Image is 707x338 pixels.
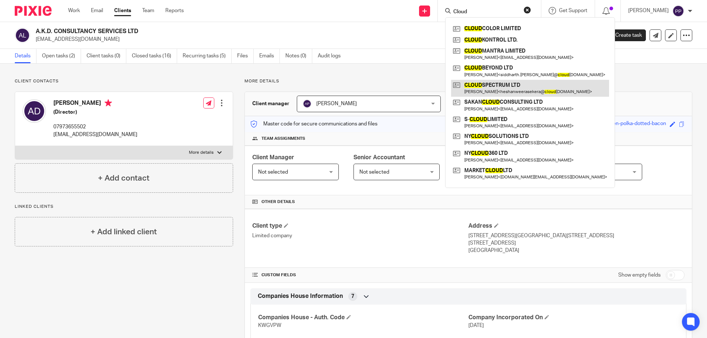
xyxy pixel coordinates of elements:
a: Team [142,7,154,14]
span: Other details [261,199,295,205]
a: Emails [259,49,280,63]
h4: Address [468,222,685,230]
h4: Client type [252,222,468,230]
p: Client contacts [15,78,233,84]
a: Open tasks (2) [42,49,81,63]
p: [STREET_ADDRESS] [468,239,685,247]
img: svg%3E [22,99,46,123]
img: svg%3E [303,99,312,108]
label: Show empty fields [618,271,661,279]
a: Reports [165,7,184,14]
img: Pixie [15,6,52,16]
div: lovely-sea-green-polka-dotted-bacon [580,120,666,128]
a: Work [68,7,80,14]
span: [DATE] [468,323,484,328]
button: Clear [524,6,531,14]
p: [PERSON_NAME] [628,7,669,14]
p: Linked clients [15,204,233,210]
img: svg%3E [15,28,30,43]
span: Get Support [559,8,587,13]
a: Email [91,7,103,14]
span: Not selected [359,170,389,175]
p: [EMAIL_ADDRESS][DOMAIN_NAME] [36,36,592,43]
a: Closed tasks (16) [132,49,177,63]
a: Recurring tasks (5) [183,49,232,63]
p: [EMAIL_ADDRESS][DOMAIN_NAME] [53,131,137,138]
a: Notes (0) [285,49,312,63]
a: Files [237,49,254,63]
h5: (Director) [53,108,137,116]
a: Audit logs [318,49,346,63]
h4: + Add contact [98,172,150,184]
a: Clients [114,7,131,14]
span: Companies House Information [258,292,343,300]
span: Team assignments [261,136,305,142]
img: svg%3E [672,5,684,17]
h4: + Add linked client [91,226,157,238]
span: KWGVPW [258,323,281,328]
p: Master code for secure communications and files [250,120,377,128]
h4: CUSTOM FIELDS [252,272,468,278]
p: 07973655502 [53,123,137,131]
a: Details [15,49,36,63]
h4: [PERSON_NAME] [53,99,137,108]
h2: A.K.D. CONSULTANCY SERVICES LTD [36,28,481,35]
p: More details [189,150,214,156]
span: Client Manager [252,154,294,160]
span: 7 [351,293,354,300]
h4: Company Incorporated On [468,314,679,321]
p: More details [245,78,692,84]
input: Search [453,9,519,15]
p: [STREET_ADDRESS][GEOGRAPHIC_DATA][STREET_ADDRESS] [468,232,685,239]
i: Primary [105,99,112,107]
a: Create task [603,29,646,41]
p: [GEOGRAPHIC_DATA] [468,247,685,254]
span: Senior Accountant [353,154,405,160]
h3: Client manager [252,100,289,107]
a: Client tasks (0) [87,49,126,63]
span: [PERSON_NAME] [316,101,357,106]
h4: Companies House - Auth. Code [258,314,468,321]
span: Not selected [258,170,288,175]
p: Limited company [252,232,468,239]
